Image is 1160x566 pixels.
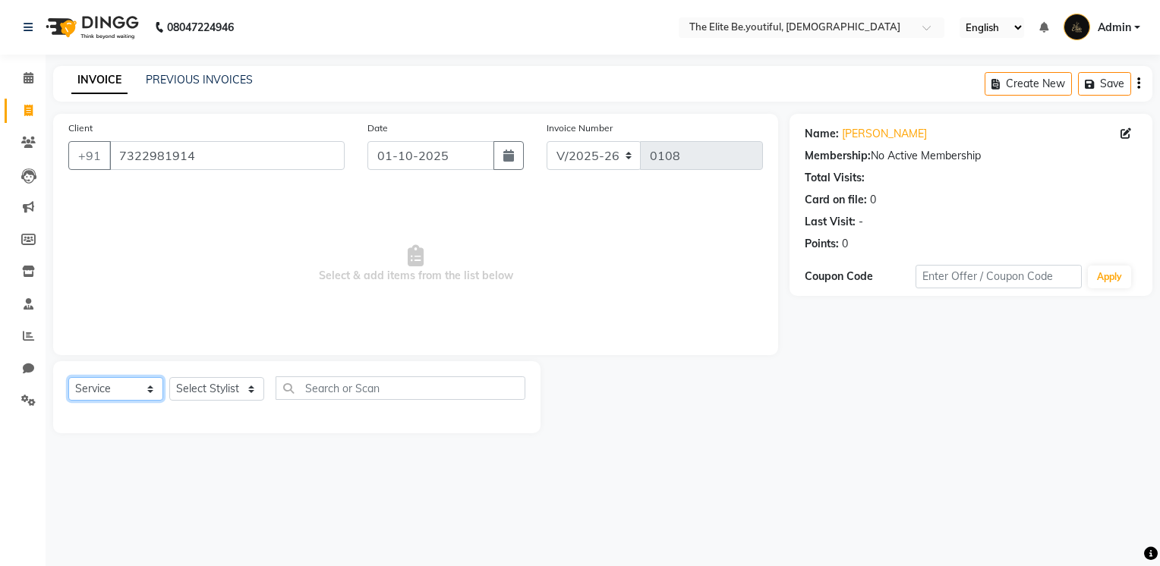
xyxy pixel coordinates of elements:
[1064,14,1090,40] img: Admin
[985,72,1072,96] button: Create New
[146,73,253,86] a: PREVIOUS INVOICES
[859,214,863,230] div: -
[916,265,1082,288] input: Enter Offer / Coupon Code
[805,126,839,142] div: Name:
[805,148,871,164] div: Membership:
[71,67,128,94] a: INVOICE
[1078,72,1131,96] button: Save
[842,236,848,252] div: 0
[68,188,763,340] span: Select & add items from the list below
[805,269,916,285] div: Coupon Code
[842,126,927,142] a: [PERSON_NAME]
[805,170,865,186] div: Total Visits:
[68,121,93,135] label: Client
[68,141,111,170] button: +91
[1088,266,1131,288] button: Apply
[805,192,867,208] div: Card on file:
[1098,20,1131,36] span: Admin
[805,214,856,230] div: Last Visit:
[167,6,234,49] b: 08047224946
[367,121,388,135] label: Date
[870,192,876,208] div: 0
[276,376,525,400] input: Search or Scan
[39,6,143,49] img: logo
[109,141,345,170] input: Search by Name/Mobile/Email/Code
[805,236,839,252] div: Points:
[547,121,613,135] label: Invoice Number
[805,148,1137,164] div: No Active Membership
